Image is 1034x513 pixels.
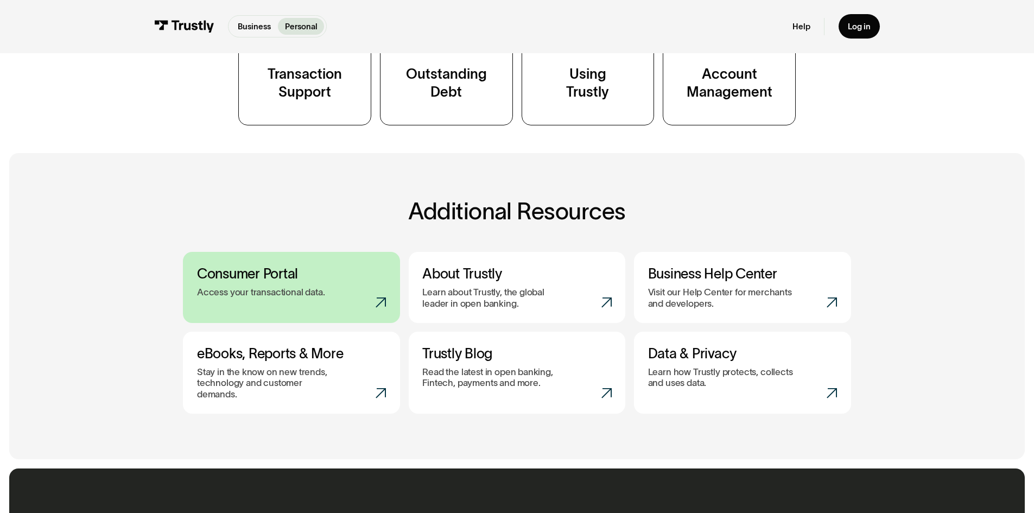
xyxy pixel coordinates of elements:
[648,345,838,362] h3: Data & Privacy
[268,65,342,102] div: Transaction Support
[422,345,612,362] h3: Trustly Blog
[238,21,271,33] p: Business
[409,252,625,323] a: About TrustlyLearn about Trustly, the global leader in open banking.
[197,265,386,282] h3: Consumer Portal
[648,287,795,309] p: Visit our Help Center for merchants and developers.
[197,345,386,362] h3: eBooks, Reports & More
[422,287,569,309] p: Learn about Trustly, the global leader in open banking.
[231,18,277,35] a: Business
[422,265,612,282] h3: About Trustly
[848,21,871,31] div: Log in
[634,252,851,323] a: Business Help CenterVisit our Help Center for merchants and developers.
[687,65,772,102] div: Account Management
[648,366,795,389] p: Learn how Trustly protects, collects and uses data.
[566,65,609,102] div: Using Trustly
[154,20,214,33] img: Trustly Logo
[792,21,810,31] a: Help
[422,366,569,389] p: Read the latest in open banking, Fintech, payments and more.
[197,287,325,297] p: Access your transactional data.
[406,65,487,102] div: Outstanding Debt
[409,332,625,414] a: Trustly BlogRead the latest in open banking, Fintech, payments and more.
[278,18,324,35] a: Personal
[285,21,318,33] p: Personal
[183,252,399,323] a: Consumer PortalAccess your transactional data.
[839,14,880,39] a: Log in
[183,199,851,224] h2: Additional Resources
[183,332,399,414] a: eBooks, Reports & MoreStay in the know on new trends, technology and customer demands.
[634,332,851,414] a: Data & PrivacyLearn how Trustly protects, collects and uses data.
[197,366,344,400] p: Stay in the know on new trends, technology and customer demands.
[648,265,838,282] h3: Business Help Center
